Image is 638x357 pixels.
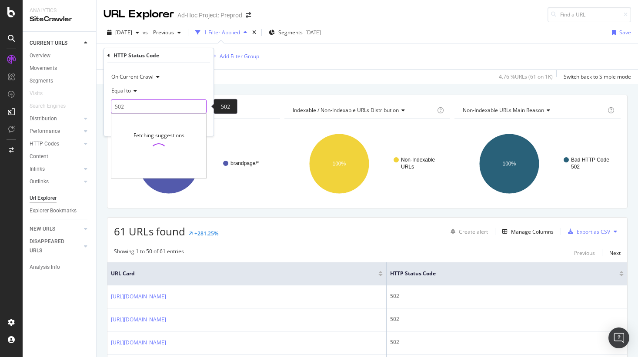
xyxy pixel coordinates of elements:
a: NEW URLS [30,225,81,234]
span: URL Card [111,270,376,278]
span: On Current Crawl [111,73,154,80]
div: Next [609,249,621,257]
div: [DATE] [305,29,321,36]
div: 502 [390,315,624,323]
a: Content [30,152,90,161]
div: Create alert [459,228,488,235]
a: Performance [30,127,81,136]
text: brandpage/* [230,160,259,166]
button: Previous [574,248,595,258]
div: Analytics [30,7,89,14]
a: Search Engines [30,102,74,111]
div: Visits [30,89,43,98]
div: Showing 1 to 50 of 61 entries [114,248,184,258]
text: URLs [401,164,414,170]
a: CURRENT URLS [30,39,81,48]
div: Analysis Info [30,263,60,272]
span: Previous [150,29,174,36]
a: HTTP Codes [30,139,81,149]
button: Next [609,248,621,258]
div: Export as CSV [577,228,610,235]
span: Non-Indexable URLs Main Reason [463,106,544,114]
text: Non-Indexable [401,157,435,163]
div: Inlinks [30,165,45,174]
a: Explorer Bookmarks [30,206,90,215]
button: 1 Filter Applied [192,26,251,40]
a: Visits [30,89,51,98]
div: Add Filter Group [220,53,259,60]
button: Create alert [447,225,488,238]
span: Indexable / Non-Indexable URLs distribution [293,106,399,114]
div: Ad-Hoc Project: Preprod [177,11,242,20]
div: Outlinks [30,177,49,186]
span: Segments [278,29,303,36]
a: [URL][DOMAIN_NAME] [111,338,166,347]
div: Open Intercom Messenger [608,327,629,348]
div: 4.76 % URLs ( 61 on 1K ) [499,73,553,80]
div: 1 Filter Applied [204,29,240,36]
div: Movements [30,64,57,73]
text: 100% [503,161,516,167]
div: A chart. [114,126,280,202]
svg: A chart. [284,126,451,202]
div: 502 [390,292,624,300]
div: CURRENT URLS [30,39,67,48]
text: 100% [332,161,346,167]
a: Inlinks [30,165,81,174]
a: Segments [30,76,90,86]
button: Cancel [107,120,135,129]
div: DISAPPEARED URLS [30,237,73,255]
div: URL Explorer [104,7,174,22]
div: Content [30,152,48,161]
div: Fetching suggestions [134,132,184,139]
div: 502 [214,99,237,114]
span: 61 URLs found [114,224,185,238]
span: Equal to [111,87,131,94]
div: NEW URLS [30,225,55,234]
div: Segments [30,76,53,86]
div: 502 [390,338,624,346]
h4: Non-Indexable URLs Main Reason [461,103,606,117]
div: Explorer Bookmarks [30,206,77,215]
span: HTTP Status Code [390,270,606,278]
a: DISAPPEARED URLS [30,237,81,255]
button: Add Filter Group [208,51,259,62]
div: Save [619,29,631,36]
button: Save [608,26,631,40]
h4: Indexable / Non-Indexable URLs Distribution [291,103,436,117]
a: Outlinks [30,177,81,186]
div: Url Explorer [30,194,57,203]
a: [URL][DOMAIN_NAME] [111,292,166,301]
div: Previous [574,249,595,257]
a: Url Explorer [30,194,90,203]
button: Segments[DATE] [265,26,324,40]
a: Analysis Info [30,263,90,272]
button: Export as CSV [565,225,610,238]
div: Switch back to Simple mode [564,73,631,80]
button: Manage Columns [499,226,554,237]
a: Overview [30,51,90,60]
text: Bad HTTP Code [571,157,609,163]
div: Performance [30,127,60,136]
button: Previous [150,26,184,40]
div: SiteCrawler [30,14,89,24]
button: [DATE] [104,26,143,40]
div: Search Engines [30,102,66,111]
text: 502 [571,164,580,170]
a: Movements [30,64,90,73]
div: +281.25% [194,230,218,237]
div: Manage Columns [511,228,554,235]
div: times [251,28,258,37]
div: HTTP Status Code [114,52,159,59]
a: Distribution [30,114,81,123]
svg: A chart. [454,126,621,202]
span: vs [143,29,150,36]
span: 2025 Sep. 10th [115,29,132,36]
a: [URL][DOMAIN_NAME] [111,315,166,324]
div: HTTP Codes [30,139,59,149]
div: arrow-right-arrow-left [246,12,251,18]
div: Distribution [30,114,57,123]
input: Find a URL [548,7,631,22]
